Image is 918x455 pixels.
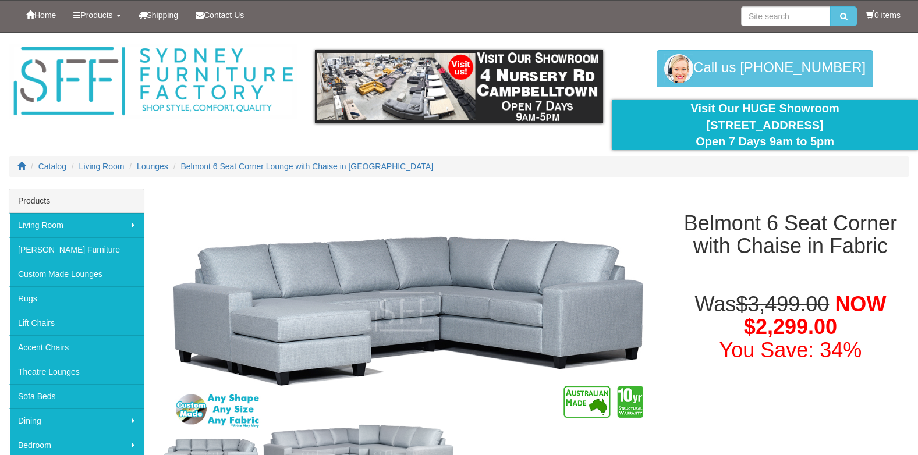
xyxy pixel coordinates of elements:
[9,213,144,237] a: Living Room
[9,335,144,360] a: Accent Chairs
[719,338,862,362] font: You Save: 34%
[9,189,144,213] div: Products
[9,408,144,433] a: Dining
[147,10,179,20] span: Shipping
[181,162,434,171] a: Belmont 6 Seat Corner Lounge with Chaise in [GEOGRAPHIC_DATA]
[621,100,909,150] div: Visit Our HUGE Showroom [STREET_ADDRESS] Open 7 Days 9am to 5pm
[65,1,129,30] a: Products
[9,237,144,262] a: [PERSON_NAME] Furniture
[672,293,909,362] h1: Was
[866,9,901,21] li: 0 items
[9,262,144,286] a: Custom Made Lounges
[187,1,253,30] a: Contact Us
[9,311,144,335] a: Lift Chairs
[736,292,829,316] del: $3,499.00
[741,6,830,26] input: Site search
[9,384,144,408] a: Sofa Beds
[80,10,112,20] span: Products
[9,360,144,384] a: Theatre Lounges
[315,50,604,123] img: showroom.gif
[9,286,144,311] a: Rugs
[79,162,125,171] a: Living Room
[137,162,168,171] a: Lounges
[744,292,887,339] span: NOW $2,299.00
[34,10,56,20] span: Home
[38,162,66,171] a: Catalog
[17,1,65,30] a: Home
[204,10,244,20] span: Contact Us
[130,1,187,30] a: Shipping
[9,44,297,119] img: Sydney Furniture Factory
[672,212,909,258] h1: Belmont 6 Seat Corner with Chaise in Fabric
